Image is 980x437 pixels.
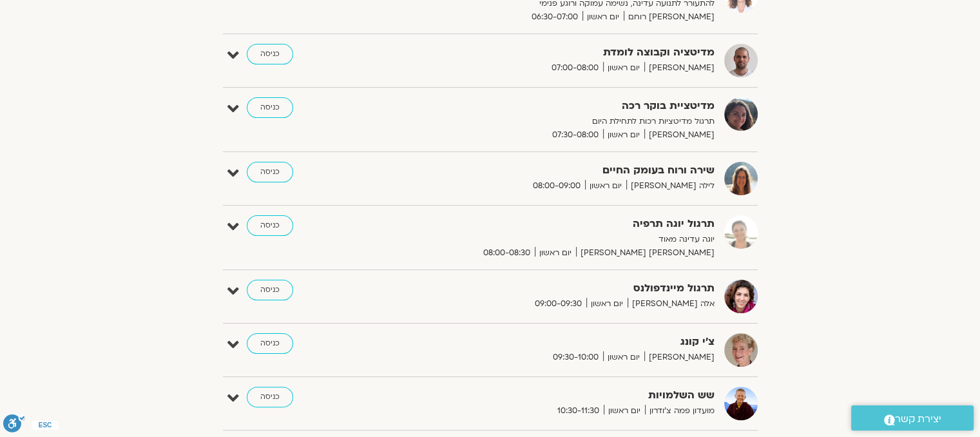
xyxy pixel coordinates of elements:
strong: מדיטציה וקבוצה לומדת [399,44,715,61]
span: 08:00-08:30 [479,246,535,260]
span: 09:00-09:30 [530,297,586,311]
a: יצירת קשר [851,405,974,431]
span: מועדון פמה צ'ודרון [645,404,715,418]
span: 10:30-11:30 [553,404,604,418]
a: כניסה [247,333,293,354]
span: לילה [PERSON_NAME] [626,179,715,193]
span: 07:00-08:00 [547,61,603,75]
a: כניסה [247,97,293,118]
span: יום ראשון [603,61,644,75]
span: [PERSON_NAME] [644,351,715,364]
span: [PERSON_NAME] רוחם [624,10,715,24]
strong: תרגול מיינדפולנס [399,280,715,297]
span: יום ראשון [586,297,628,311]
strong: שירה ורוח בעומק החיים [399,162,715,179]
a: כניסה [247,215,293,236]
span: יצירת קשר [895,411,941,428]
a: כניסה [247,44,293,64]
a: כניסה [247,162,293,182]
span: יום ראשון [585,179,626,193]
span: יום ראשון [582,10,624,24]
a: כניסה [247,387,293,407]
span: יום ראשון [604,404,645,418]
span: יום ראשון [535,246,576,260]
span: [PERSON_NAME] [PERSON_NAME] [576,246,715,260]
p: יוגה עדינה מאוד [399,233,715,246]
span: יום ראשון [603,351,644,364]
span: 06:30-07:00 [527,10,582,24]
a: כניסה [247,280,293,300]
p: תרגול מדיטציות רכות לתחילת היום [399,115,715,128]
span: [PERSON_NAME] [644,128,715,142]
span: אלה [PERSON_NAME] [628,297,715,311]
strong: מדיטציית בוקר רכה [399,97,715,115]
span: 08:00-09:00 [528,179,585,193]
span: 07:30-08:00 [548,128,603,142]
span: 09:30-10:00 [548,351,603,364]
strong: שש השלמויות [399,387,715,404]
span: יום ראשון [603,128,644,142]
strong: צ'י קונג [399,333,715,351]
span: [PERSON_NAME] [644,61,715,75]
strong: תרגול יוגה תרפיה [399,215,715,233]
